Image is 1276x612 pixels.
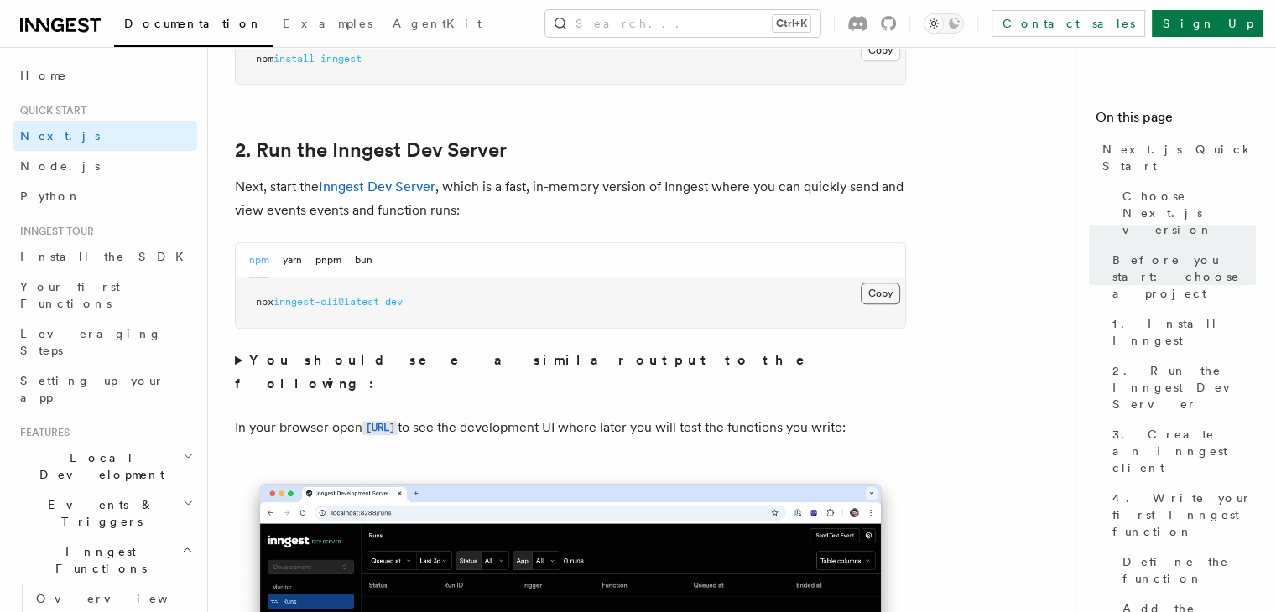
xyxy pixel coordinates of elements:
button: npm [249,243,269,277]
span: Install the SDK [20,250,194,263]
a: Documentation [114,5,273,47]
p: In your browser open to see the development UI where later you will test the functions you write: [235,416,906,440]
span: 1. Install Inngest [1112,315,1256,349]
span: dev [385,296,403,308]
a: 2. Run the Inngest Dev Server [1106,355,1256,419]
span: Python [20,189,81,203]
span: Setting up your app [20,374,164,404]
button: pnpm [315,243,341,277]
a: Python [13,181,197,211]
h4: On this page [1096,107,1256,134]
button: Events & Triggers [13,490,197,537]
kbd: Ctrl+K [773,15,810,32]
strong: You should see a similar output to the following: [235,352,828,392]
span: Overview [36,592,209,605]
span: Features [13,426,70,439]
summary: You should see a similar output to the following: [235,349,906,396]
a: 1. Install Inngest [1106,309,1256,355]
span: Inngest tour [13,225,94,238]
span: Documentation [124,17,263,30]
span: Quick start [13,104,86,117]
a: Contact sales [992,10,1145,37]
a: Install the SDK [13,241,197,272]
span: Before you start: choose a project [1112,252,1256,302]
span: Home [20,67,67,84]
a: [URL] [362,419,398,435]
span: Events & Triggers [13,496,183,530]
p: Next, start the , which is a fast, in-memory version of Inngest where you can quickly send and vi... [235,175,906,222]
a: Leveraging Steps [13,319,197,366]
span: Define the function [1122,553,1256,587]
button: bun [355,243,372,277]
span: Leveraging Steps [20,327,162,357]
a: Sign Up [1152,10,1263,37]
a: Inngest Dev Server [319,179,435,194]
a: Home [13,60,197,91]
a: 2. Run the Inngest Dev Server [235,138,507,162]
span: Next.js [20,129,100,143]
span: inngest [320,53,362,65]
span: Inngest Functions [13,543,181,577]
button: Copy [861,283,900,304]
a: Next.js Quick Start [1096,134,1256,181]
span: Local Development [13,449,183,483]
a: Next.js [13,121,197,151]
span: Next.js Quick Start [1102,141,1256,174]
button: Search...Ctrl+K [545,10,820,37]
span: inngest-cli@latest [273,296,379,308]
span: npx [256,296,273,308]
span: install [273,53,315,65]
span: 3. Create an Inngest client [1112,426,1256,476]
button: Toggle dark mode [924,13,964,34]
span: Examples [283,17,372,30]
a: AgentKit [383,5,492,45]
span: 2. Run the Inngest Dev Server [1112,362,1256,412]
button: yarn [283,243,302,277]
a: 3. Create an Inngest client [1106,419,1256,483]
button: Inngest Functions [13,537,197,583]
span: Choose Next.js version [1122,188,1256,238]
span: Node.js [20,159,100,173]
a: Before you start: choose a project [1106,245,1256,309]
a: Your first Functions [13,272,197,319]
a: Examples [273,5,383,45]
code: [URL] [362,421,398,435]
span: Your first Functions [20,280,120,310]
span: 4. Write your first Inngest function [1112,490,1256,540]
a: Choose Next.js version [1116,181,1256,245]
span: npm [256,53,273,65]
a: Define the function [1116,547,1256,594]
a: Node.js [13,151,197,181]
span: AgentKit [393,17,482,30]
a: 4. Write your first Inngest function [1106,483,1256,547]
a: Setting up your app [13,366,197,412]
button: Local Development [13,443,197,490]
button: Copy [861,39,900,61]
